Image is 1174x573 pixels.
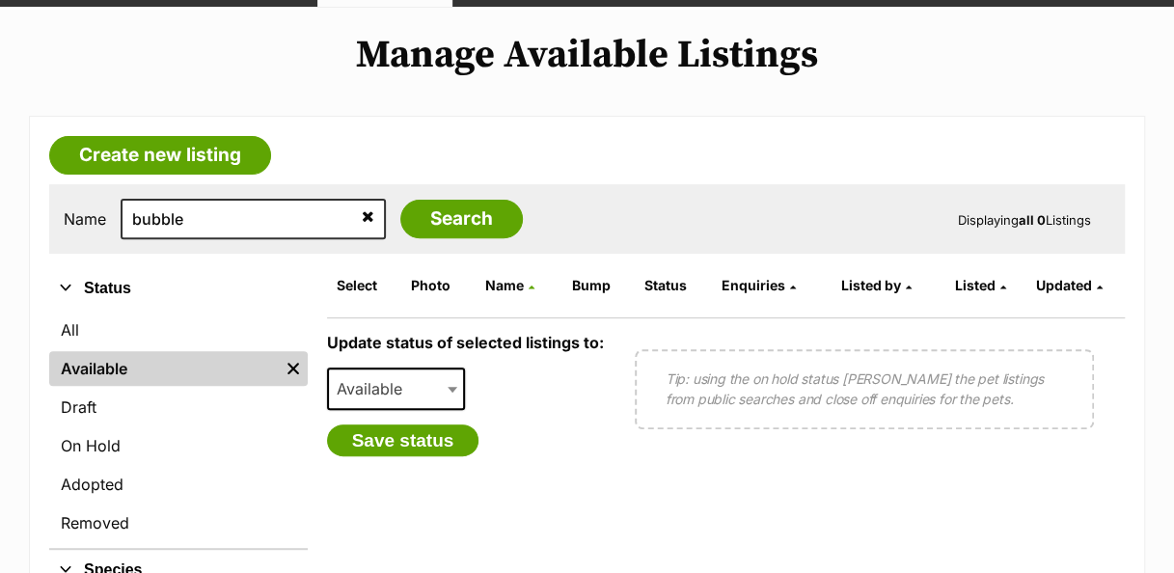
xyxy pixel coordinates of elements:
span: Listed by [840,277,900,293]
th: Select [329,270,402,301]
label: Update status of selected listings to: [327,333,604,352]
div: Status [49,309,308,548]
label: Name [64,210,106,228]
a: Enquiries [722,277,796,293]
a: Removed [49,505,308,540]
span: Updated [1036,277,1092,293]
th: Status [637,270,712,301]
a: All [49,313,308,347]
button: Save status [327,424,479,457]
span: Listed [955,277,996,293]
a: Create new listing [49,136,271,175]
span: Name [485,277,524,293]
th: Bump [563,270,634,301]
span: Available [329,375,422,402]
a: Listed [955,277,1006,293]
a: Remove filter [279,351,308,386]
strong: all 0 [1019,212,1046,228]
a: Available [49,351,279,386]
a: Listed by [840,277,911,293]
a: Updated [1036,277,1103,293]
a: Draft [49,390,308,424]
th: Photo [403,270,475,301]
input: Search [400,200,523,238]
a: Adopted [49,467,308,502]
a: On Hold [49,428,308,463]
button: Status [49,276,308,301]
span: Displaying Listings [958,212,1091,228]
p: Tip: using the on hold status [PERSON_NAME] the pet listings from public searches and close off e... [666,368,1063,409]
a: Name [485,277,534,293]
span: translation missing: en.admin.listings.index.attributes.enquiries [722,277,785,293]
span: Available [327,368,466,410]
